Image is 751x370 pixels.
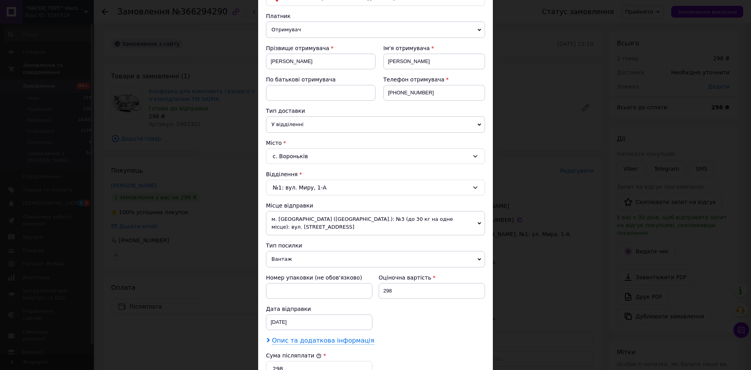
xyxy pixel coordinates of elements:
span: Ім'я отримувача [383,45,430,51]
span: Прізвище отримувача [266,45,329,51]
div: Відділення [266,170,485,178]
span: Телефон отримувача [383,76,444,83]
div: с. Вороньків [266,148,485,164]
div: Номер упаковки (не обов'язково) [266,274,372,282]
span: Тип доставки [266,108,305,114]
span: Платник [266,13,291,19]
span: У відділенні [266,116,485,133]
span: Опис та додаткова інформація [272,337,374,345]
span: м. [GEOGRAPHIC_DATA] ([GEOGRAPHIC_DATA].): №3 (до 30 кг на одне місце): вул. [STREET_ADDRESS] [266,211,485,235]
div: Місто [266,139,485,147]
div: Оціночна вартість [379,274,485,282]
div: Дата відправки [266,305,372,313]
input: +380 [383,85,485,101]
div: №1: вул. Миру, 1-А [266,180,485,195]
span: По батькові отримувача [266,76,336,83]
span: Вантаж [266,251,485,267]
span: Отримувач [266,22,485,38]
label: Сума післяплати [266,352,322,359]
span: Тип посилки [266,242,302,249]
span: Місце відправки [266,202,313,209]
